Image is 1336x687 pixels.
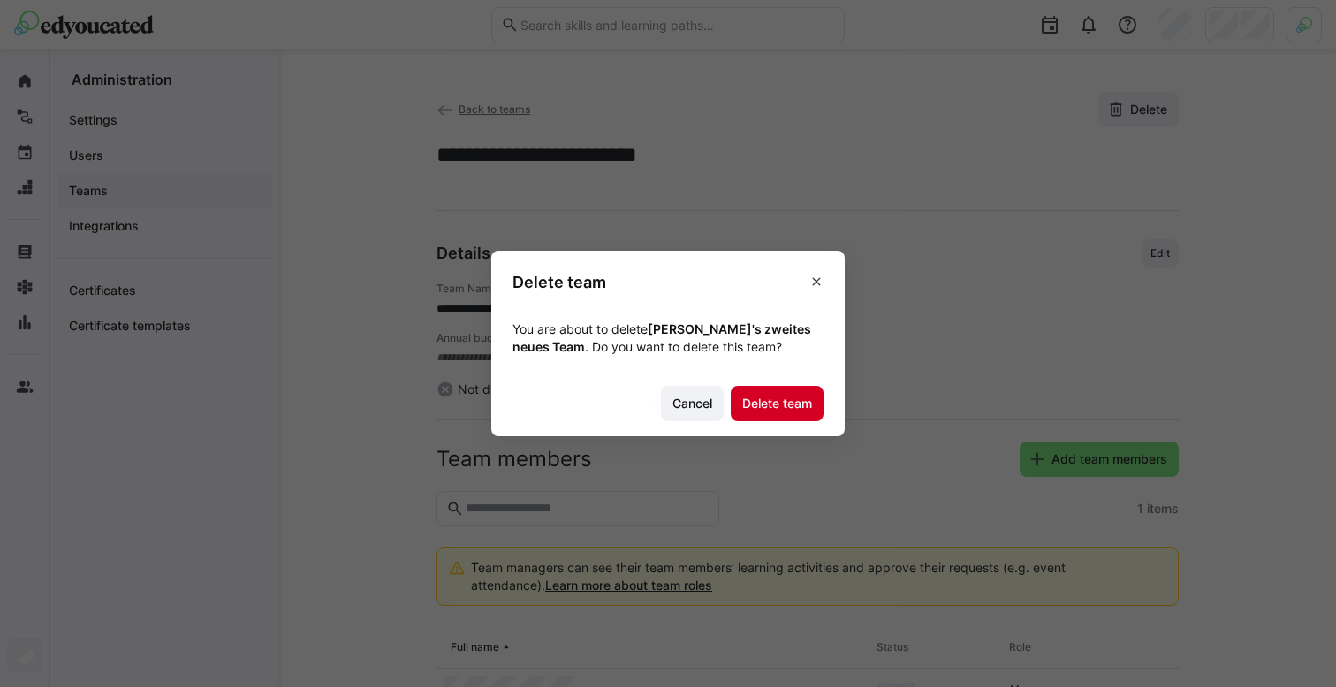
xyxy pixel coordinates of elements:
h3: Delete team [512,272,606,292]
button: Delete team [731,386,824,421]
strong: [PERSON_NAME]'s zweites neues Team [512,321,811,354]
button: Cancel [661,386,724,421]
span: You are about to delete . Do you want to delete this team? [512,321,811,354]
span: Cancel [670,395,715,412]
span: Delete team [740,395,815,412]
